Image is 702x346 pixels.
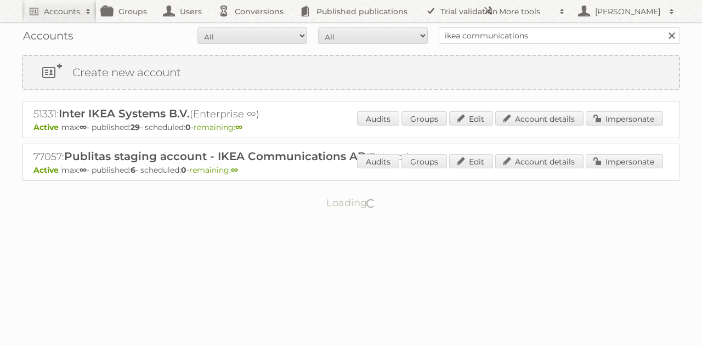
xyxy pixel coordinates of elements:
h2: More tools [499,6,554,17]
p: Loading [292,192,411,214]
a: Impersonate [586,154,663,168]
span: remaining: [189,165,238,175]
a: Edit [449,111,493,126]
h2: 51331: (Enterprise ∞) [33,107,417,121]
a: Groups [401,154,447,168]
strong: ∞ [235,122,242,132]
strong: 0 [181,165,186,175]
a: Audits [357,154,399,168]
strong: 0 [185,122,191,132]
span: Active [33,165,61,175]
h2: Accounts [44,6,80,17]
a: Account details [495,154,584,168]
p: max: - published: - scheduled: - [33,165,669,175]
a: Impersonate [586,111,663,126]
strong: ∞ [231,165,238,175]
strong: 6 [131,165,135,175]
strong: ∞ [80,165,87,175]
span: remaining: [194,122,242,132]
strong: 29 [131,122,140,132]
h2: 77057: (Enterprise ∞) - TRIAL [33,150,417,164]
a: Account details [495,111,584,126]
a: Audits [357,111,399,126]
a: Edit [449,154,493,168]
h2: [PERSON_NAME] [592,6,664,17]
p: max: - published: - scheduled: - [33,122,669,132]
span: Active [33,122,61,132]
a: Groups [401,111,447,126]
a: Create new account [23,56,679,89]
strong: ∞ [80,122,87,132]
span: Inter IKEA Systems B.V. [59,107,190,120]
span: Publitas staging account - IKEA Communications AB [64,150,366,163]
